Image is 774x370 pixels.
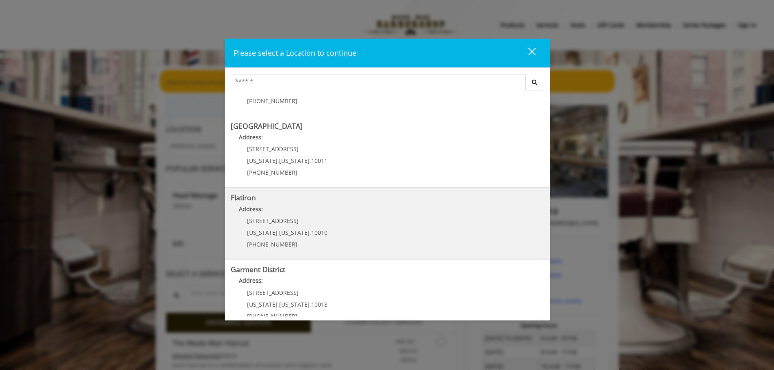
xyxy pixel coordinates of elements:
span: [US_STATE] [279,301,310,308]
span: 10010 [311,229,327,236]
span: [STREET_ADDRESS] [247,217,299,225]
span: [PHONE_NUMBER] [247,240,297,248]
span: [US_STATE] [247,301,278,308]
span: , [278,229,279,236]
b: Address: [239,277,263,284]
span: , [278,157,279,164]
i: Search button [530,79,539,85]
span: [US_STATE] [279,157,310,164]
span: [PHONE_NUMBER] [247,169,297,176]
input: Search Center [231,74,526,90]
span: , [278,301,279,308]
button: close dialog [513,45,541,61]
b: Flatiron [231,193,256,202]
b: Garment District [231,264,285,274]
span: , [310,301,311,308]
span: [STREET_ADDRESS] [247,145,299,153]
span: [US_STATE] [279,229,310,236]
b: Address: [239,205,263,213]
span: , [310,157,311,164]
span: [STREET_ADDRESS] [247,289,299,296]
div: Center Select [231,74,544,94]
span: [PHONE_NUMBER] [247,97,297,105]
b: Address: [239,133,263,141]
b: [GEOGRAPHIC_DATA] [231,121,303,131]
span: 10018 [311,301,327,308]
span: Please select a Location to continue [234,48,356,58]
span: [PHONE_NUMBER] [247,312,297,320]
span: [US_STATE] [247,229,278,236]
div: close dialog [519,47,535,59]
span: , [310,229,311,236]
span: 10011 [311,157,327,164]
span: [US_STATE] [247,157,278,164]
